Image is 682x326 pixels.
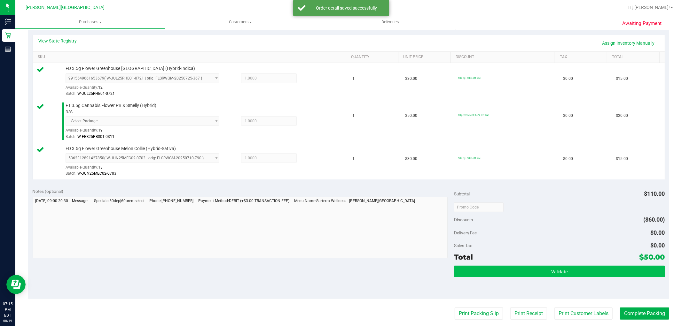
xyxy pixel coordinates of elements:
[3,318,12,323] p: 08/19
[560,55,605,60] a: Tax
[66,65,195,72] span: FD 3.5g Flower Greenhouse [GEOGRAPHIC_DATA] (Hybrid-Indica)
[651,242,665,249] span: $0.00
[644,190,665,197] span: $110.00
[612,55,657,60] a: Total
[66,109,73,115] span: N/A
[454,253,473,262] span: Total
[454,230,477,235] span: Delivery Fee
[628,5,670,10] span: Hi, [PERSON_NAME]!
[165,15,315,29] a: Customers
[66,126,227,138] div: Available Quantity:
[620,307,669,320] button: Complete Packing
[454,266,665,277] button: Validate
[639,253,665,262] span: $50.00
[458,76,481,80] span: 50dep: 50% off line
[66,146,176,152] span: FD 3.5g Flower Greenhouse Melon Collie (Hybrid-Sativa)
[454,214,473,225] span: Discounts
[66,171,76,176] span: Batch:
[563,76,573,82] span: $0.00
[77,134,114,139] span: W-FEB25PBS01-0311
[315,15,465,29] a: Deliveries
[405,76,417,82] span: $30.00
[563,156,573,162] span: $0.00
[3,301,12,318] p: 07:15 PM EDT
[38,55,344,60] a: SKU
[5,19,11,25] inline-svg: Inventory
[598,38,659,49] a: Assign Inventory Manually
[651,229,665,236] span: $0.00
[644,216,665,223] span: ($60.00)
[98,165,103,170] span: 13
[616,156,628,162] span: $15.00
[98,128,103,133] span: 19
[39,38,77,44] a: View State Registry
[5,32,11,39] inline-svg: Retail
[353,113,355,119] span: 1
[98,85,103,90] span: 12
[66,134,76,139] span: Batch:
[563,113,573,119] span: $0.00
[373,19,408,25] span: Deliveries
[510,307,547,320] button: Print Receipt
[456,55,553,60] a: Discount
[404,55,448,60] a: Unit Price
[15,19,165,25] span: Purchases
[405,113,417,119] span: $50.00
[616,113,628,119] span: $20.00
[458,113,489,117] span: 60premselect: 60% off line
[77,91,115,96] span: W-JUL25RHB01-0721
[6,275,26,294] iframe: Resource center
[622,20,662,27] span: Awaiting Payment
[551,269,568,274] span: Validate
[458,156,481,160] span: 50dep: 50% off line
[455,307,503,320] button: Print Packing Slip
[309,5,384,11] div: Order detail saved successfully
[616,76,628,82] span: $15.00
[5,46,11,52] inline-svg: Reports
[77,171,116,176] span: W-JUN25MEC02-0703
[26,5,105,10] span: [PERSON_NAME][GEOGRAPHIC_DATA]
[454,191,470,196] span: Subtotal
[405,156,417,162] span: $30.00
[66,91,76,96] span: Batch:
[66,163,227,175] div: Available Quantity:
[353,156,355,162] span: 1
[554,307,613,320] button: Print Customer Labels
[353,76,355,82] span: 1
[15,15,165,29] a: Purchases
[166,19,315,25] span: Customers
[33,189,64,194] span: Notes (optional)
[66,83,227,95] div: Available Quantity:
[351,55,396,60] a: Quantity
[66,102,156,109] span: FT 3.5g Cannabis Flower PB & Smelly (Hybrid)
[454,202,504,212] input: Promo Code
[454,243,472,248] span: Sales Tax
